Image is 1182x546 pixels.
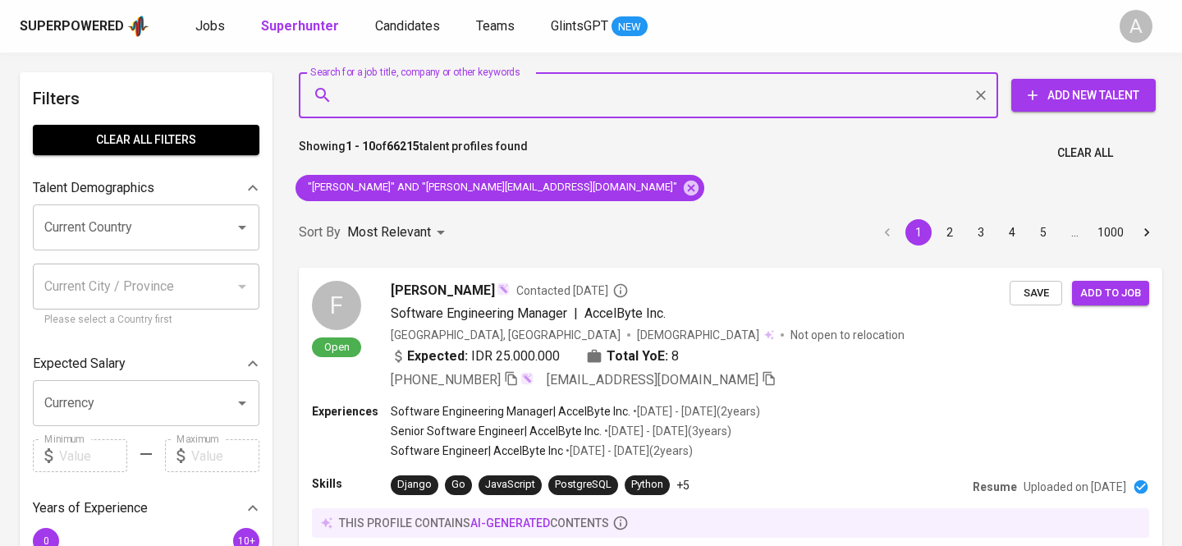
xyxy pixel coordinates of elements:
[391,305,567,321] span: Software Engineering Manager
[607,346,668,366] b: Total YoE:
[999,219,1025,245] button: Go to page 4
[905,219,932,245] button: page 1
[391,346,560,366] div: IDR 25.000.000
[671,346,679,366] span: 8
[347,223,431,242] p: Most Relevant
[397,477,432,493] div: Django
[1057,143,1113,163] span: Clear All
[312,281,361,330] div: F
[375,18,440,34] span: Candidates
[612,282,629,299] svg: By Batam recruiter
[33,85,259,112] h6: Filters
[46,130,246,150] span: Clear All filters
[584,305,666,321] span: AccelByte Inc.
[969,84,992,107] button: Clear
[391,281,495,301] span: [PERSON_NAME]
[33,178,154,198] p: Talent Demographics
[1010,281,1062,306] button: Save
[231,216,254,239] button: Open
[312,403,391,420] p: Experiences
[33,172,259,204] div: Talent Demographics
[1072,281,1149,306] button: Add to job
[346,140,375,153] b: 1 - 10
[127,14,149,39] img: app logo
[637,327,762,343] span: [DEMOGRAPHIC_DATA]
[318,340,356,354] span: Open
[1030,219,1056,245] button: Go to page 5
[476,18,515,34] span: Teams
[20,14,149,39] a: Superpoweredapp logo
[59,439,127,472] input: Value
[1134,219,1160,245] button: Go to next page
[563,443,693,459] p: • [DATE] - [DATE] ( 2 years )
[520,372,534,385] img: magic_wand.svg
[195,16,228,37] a: Jobs
[391,372,501,388] span: [PHONE_NUMBER]
[407,346,468,366] b: Expected:
[547,372,758,388] span: [EMAIL_ADDRESS][DOMAIN_NAME]
[295,180,687,195] span: "[PERSON_NAME]" AND "[PERSON_NAME][EMAIL_ADDRESS][DOMAIN_NAME]"
[676,477,689,493] p: +5
[476,16,518,37] a: Teams
[790,327,905,343] p: Not open to relocation
[33,492,259,525] div: Years of Experience
[968,219,994,245] button: Go to page 3
[937,219,963,245] button: Go to page 2
[391,327,621,343] div: [GEOGRAPHIC_DATA], [GEOGRAPHIC_DATA]
[33,125,259,155] button: Clear All filters
[339,515,609,531] p: this profile contains contents
[1080,284,1141,303] span: Add to job
[231,392,254,415] button: Open
[551,18,608,34] span: GlintsGPT
[1018,284,1054,303] span: Save
[1120,10,1152,43] div: A
[312,475,391,492] p: Skills
[33,354,126,374] p: Expected Salary
[574,304,578,323] span: |
[631,477,663,493] div: Python
[612,19,648,35] span: NEW
[470,516,550,530] span: AI-generated
[195,18,225,34] span: Jobs
[299,223,341,242] p: Sort By
[1024,479,1126,495] p: Uploaded on [DATE]
[261,16,342,37] a: Superhunter
[191,439,259,472] input: Value
[387,140,419,153] b: 66215
[375,16,443,37] a: Candidates
[551,16,648,37] a: GlintsGPT NEW
[451,477,465,493] div: Go
[33,347,259,380] div: Expected Salary
[295,175,704,201] div: "[PERSON_NAME]" AND "[PERSON_NAME][EMAIL_ADDRESS][DOMAIN_NAME]"
[485,477,535,493] div: JavaScript
[391,423,602,439] p: Senior Software Engineer | AccelByte Inc.
[1024,85,1143,106] span: Add New Talent
[872,219,1162,245] nav: pagination navigation
[516,282,629,299] span: Contacted [DATE]
[33,498,148,518] p: Years of Experience
[44,312,248,328] p: Please select a Country first
[602,423,731,439] p: • [DATE] - [DATE] ( 3 years )
[1061,224,1088,241] div: …
[20,17,124,36] div: Superpowered
[261,18,339,34] b: Superhunter
[497,282,510,296] img: magic_wand.svg
[347,218,451,248] div: Most Relevant
[1051,138,1120,168] button: Clear All
[1093,219,1129,245] button: Go to page 1000
[630,403,760,420] p: • [DATE] - [DATE] ( 2 years )
[391,403,630,420] p: Software Engineering Manager | AccelByte Inc.
[555,477,612,493] div: PostgreSQL
[1011,79,1156,112] button: Add New Talent
[299,138,528,168] p: Showing of talent profiles found
[973,479,1017,495] p: Resume
[391,443,563,459] p: Software Engineer | AccelByte Inc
